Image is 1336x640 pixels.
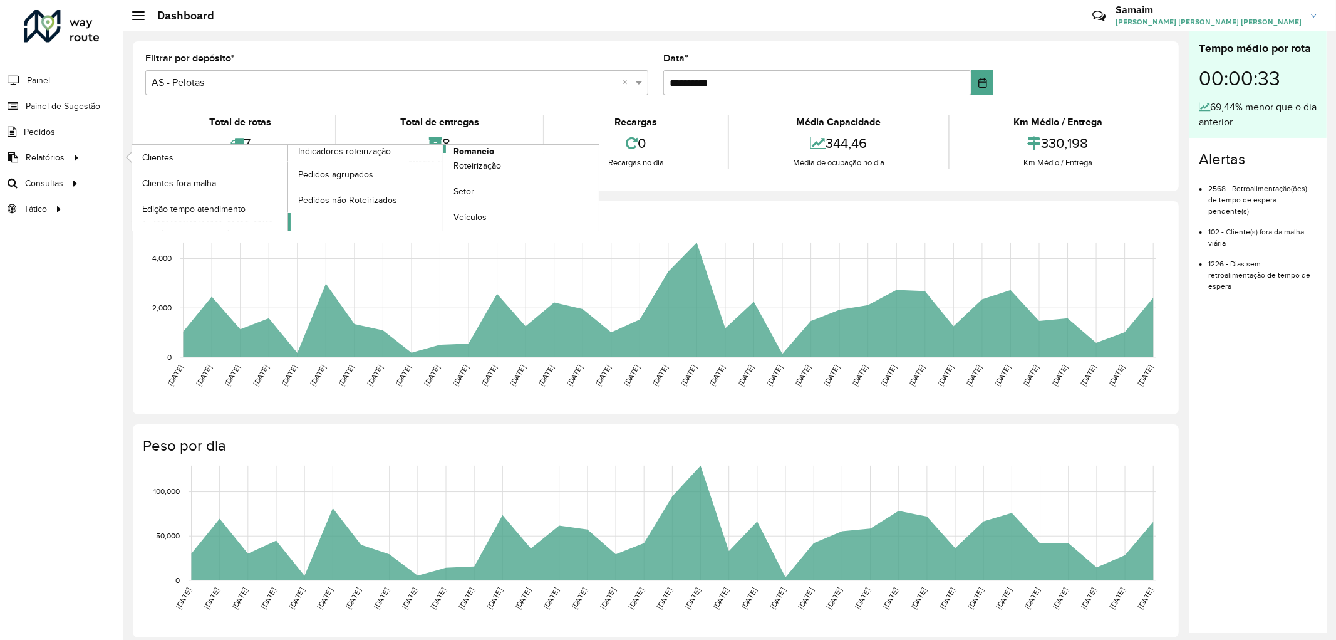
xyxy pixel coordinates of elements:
[953,157,1163,169] div: Km Médio / Entrega
[1022,364,1040,387] text: [DATE]
[457,587,475,611] text: [DATE]
[167,353,172,361] text: 0
[443,179,599,204] a: Setor
[26,100,100,113] span: Painel de Sugestão
[1023,587,1041,611] text: [DATE]
[288,145,599,231] a: Romaneio
[740,587,759,611] text: [DATE]
[202,587,220,611] text: [DATE]
[1136,364,1154,387] text: [DATE]
[712,587,730,611] text: [DATE]
[655,587,673,611] text: [DATE]
[1136,587,1154,611] text: [DATE]
[142,202,246,216] span: Edição tempo atendimento
[25,177,63,190] span: Consultas
[953,130,1163,157] div: 330,198
[453,145,494,158] span: Romaneio
[765,364,784,387] text: [DATE]
[627,587,645,611] text: [DATE]
[1199,150,1317,169] h4: Alertas
[366,364,384,387] text: [DATE]
[1079,364,1097,387] text: [DATE]
[879,364,898,387] text: [DATE]
[339,130,540,157] div: 8
[910,587,928,611] text: [DATE]
[547,130,725,157] div: 0
[339,115,540,130] div: Total de entregas
[993,364,1012,387] text: [DATE]
[797,587,815,611] text: [DATE]
[145,9,214,23] h2: Dashboard
[252,364,270,387] text: [DATE]
[429,587,447,611] text: [DATE]
[732,130,945,157] div: 344,46
[599,587,617,611] text: [DATE]
[288,187,443,212] a: Pedidos não Roteirizados
[24,202,47,216] span: Tático
[570,587,588,611] text: [DATE]
[142,177,216,190] span: Clientes fora malha
[280,364,298,387] text: [DATE]
[423,364,441,387] text: [DATE]
[132,170,287,196] a: Clientes fora malha
[708,364,727,387] text: [DATE]
[542,587,560,611] text: [DATE]
[971,70,993,95] button: Choose Date
[651,364,669,387] text: [DATE]
[1199,57,1317,100] div: 00:00:33
[1116,4,1302,16] h3: Samaim
[259,587,277,611] text: [DATE]
[132,145,287,170] a: Clientes
[166,364,184,387] text: [DATE]
[142,151,173,164] span: Clientes
[174,587,192,611] text: [DATE]
[938,587,956,611] text: [DATE]
[1080,587,1098,611] text: [DATE]
[566,364,584,387] text: [DATE]
[966,587,985,611] text: [DATE]
[143,437,1166,455] h4: Peso por dia
[443,154,599,179] a: Roteirização
[453,159,501,172] span: Roteirização
[853,587,871,611] text: [DATE]
[794,364,812,387] text: [DATE]
[537,364,555,387] text: [DATE]
[143,214,1166,232] h4: Capacidade por dia
[27,74,50,87] span: Painel
[156,532,180,540] text: 50,000
[908,364,926,387] text: [DATE]
[223,364,241,387] text: [DATE]
[132,196,287,221] a: Edição tempo atendimento
[594,364,612,387] text: [DATE]
[24,125,55,139] span: Pedidos
[953,115,1163,130] div: Km Médio / Entrega
[337,364,355,387] text: [DATE]
[995,587,1013,611] text: [DATE]
[443,205,599,230] a: Veículos
[680,364,698,387] text: [DATE]
[822,364,841,387] text: [DATE]
[148,115,332,130] div: Total de rotas
[298,194,397,207] span: Pedidos não Roteirizados
[195,364,213,387] text: [DATE]
[732,115,945,130] div: Média Capacidade
[965,364,983,387] text: [DATE]
[1208,174,1317,217] li: 2568 - Retroalimentação(ões) de tempo de espera pendente(s)
[132,145,443,231] a: Indicadores roteirização
[453,211,487,224] span: Veículos
[175,576,180,584] text: 0
[344,587,362,611] text: [DATE]
[769,587,787,611] text: [DATE]
[1050,364,1069,387] text: [DATE]
[732,157,945,169] div: Média de ocupação no dia
[298,168,373,181] span: Pedidos agrupados
[316,587,334,611] text: [DATE]
[1199,100,1317,130] div: 69,44% menor que o dia anterior
[514,587,532,611] text: [DATE]
[881,587,899,611] text: [DATE]
[1108,587,1126,611] text: [DATE]
[622,75,633,90] span: Clear all
[737,364,755,387] text: [DATE]
[547,157,725,169] div: Recargas no dia
[1208,217,1317,249] li: 102 - Cliente(s) fora da malha viária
